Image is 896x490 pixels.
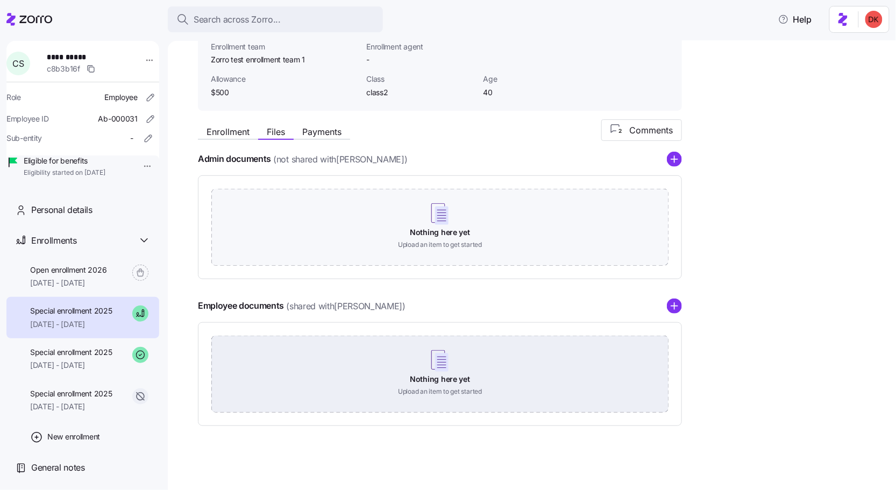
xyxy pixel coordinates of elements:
span: Role [6,92,21,103]
span: $500 [211,87,358,98]
span: Special enrollment 2025 [30,347,112,358]
span: New enrollment [47,431,100,442]
span: - [366,54,369,65]
span: [DATE] - [DATE] [30,401,112,412]
span: [DATE] - [DATE] [30,319,112,330]
span: Ab-000031 [98,113,138,124]
text: 2 [618,127,622,134]
span: (not shared with [PERSON_NAME] ) [273,153,407,166]
span: Zorro test enrollment team 1 [211,54,358,65]
h4: Admin documents [198,153,271,165]
span: 40 [483,87,591,98]
span: (shared with [PERSON_NAME] ) [286,300,406,313]
span: Search across Zorro... [194,13,281,26]
span: Payments [302,127,342,136]
span: Eligibility started on [DATE] [24,168,105,177]
span: Class [366,74,474,84]
span: Special enrollment 2025 [30,306,112,316]
span: class2 [366,87,474,98]
span: Help [778,13,812,26]
svg: add icon [667,299,682,314]
span: Open enrollment 2026 [30,265,106,275]
span: Employee ID [6,113,49,124]
span: - [130,133,133,144]
span: Sub-entity [6,133,42,144]
span: Enrollment team [211,41,358,52]
svg: add icon [667,152,682,167]
button: Search across Zorro... [168,6,383,32]
span: Age [483,74,591,84]
span: [DATE] - [DATE] [30,278,106,288]
span: Comments [629,124,673,137]
span: Enrollment agent [366,41,474,52]
span: Files [267,127,285,136]
span: Personal details [31,203,93,217]
span: c8b3b16f [47,63,80,74]
span: Enrollment [207,127,250,136]
span: Eligible for benefits [24,155,105,166]
img: 53e82853980611afef66768ee98075c5 [865,11,883,28]
h4: Employee documents [198,300,284,312]
span: [DATE] - [DATE] [30,360,112,371]
span: Allowance [211,74,358,84]
span: General notes [31,461,85,474]
span: C S [12,59,24,68]
span: Special enrollment 2025 [30,388,112,399]
button: Help [770,9,821,30]
button: 2Comments [601,119,682,141]
span: Employee [104,92,138,103]
span: Enrollments [31,234,76,247]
